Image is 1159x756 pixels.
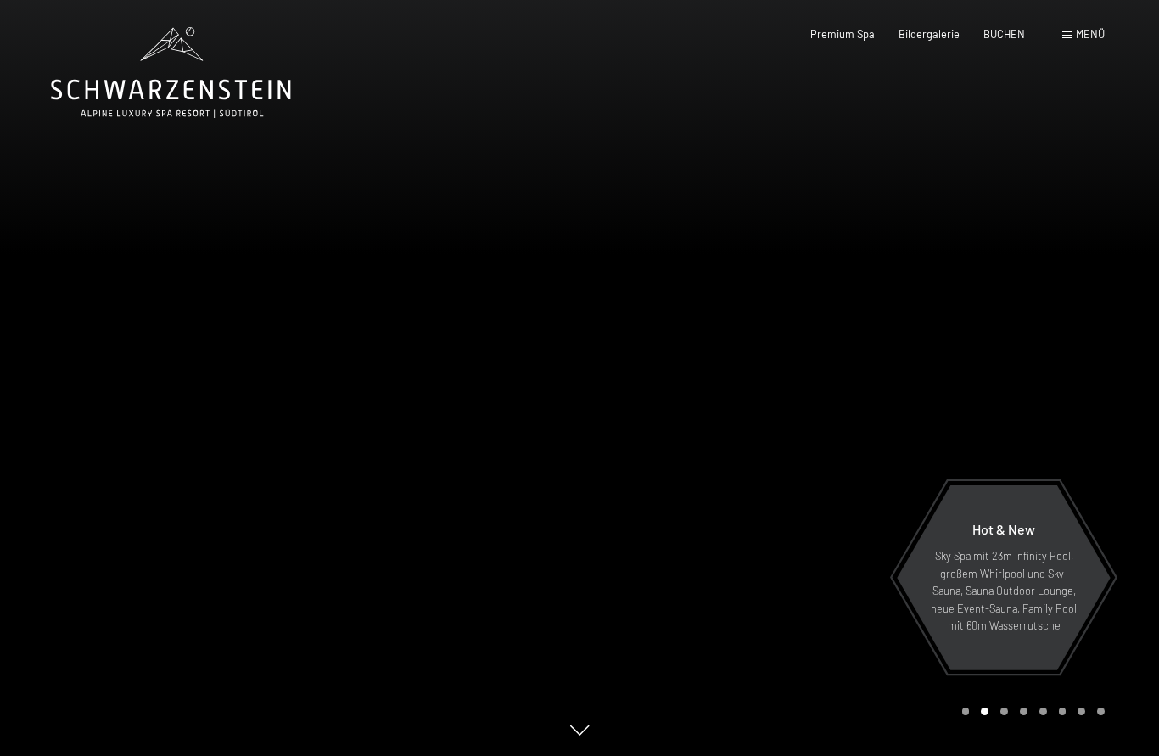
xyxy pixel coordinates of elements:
div: Carousel Page 1 [962,708,970,715]
div: Carousel Page 4 [1020,708,1027,715]
span: Hot & New [972,521,1035,537]
div: Carousel Pagination [956,708,1105,715]
p: Sky Spa mit 23m Infinity Pool, großem Whirlpool und Sky-Sauna, Sauna Outdoor Lounge, neue Event-S... [930,547,1078,634]
div: Carousel Page 3 [1000,708,1008,715]
a: Bildergalerie [899,27,960,41]
div: Carousel Page 5 [1039,708,1047,715]
a: BUCHEN [983,27,1025,41]
span: Menü [1076,27,1105,41]
div: Carousel Page 7 [1078,708,1085,715]
a: Hot & New Sky Spa mit 23m Infinity Pool, großem Whirlpool und Sky-Sauna, Sauna Outdoor Lounge, ne... [896,484,1111,671]
a: Premium Spa [810,27,875,41]
div: Carousel Page 2 (Current Slide) [981,708,988,715]
div: Carousel Page 6 [1059,708,1067,715]
div: Carousel Page 8 [1097,708,1105,715]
